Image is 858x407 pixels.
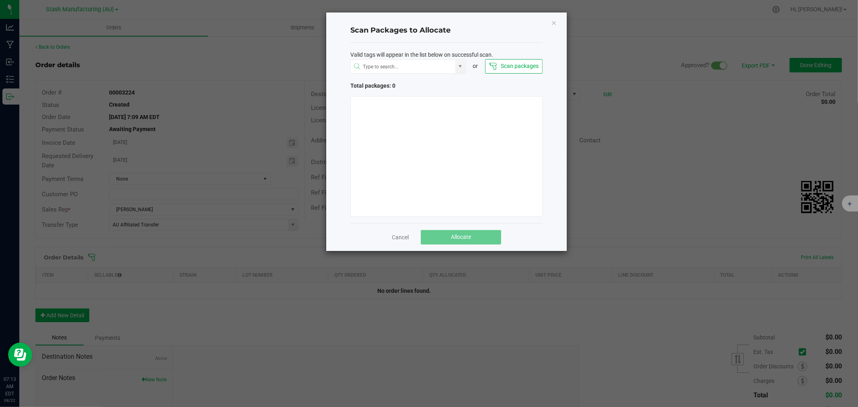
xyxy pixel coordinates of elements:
span: Total packages: 0 [350,82,446,90]
button: Close [551,18,557,27]
div: or [466,62,485,70]
h4: Scan Packages to Allocate [350,25,543,36]
span: Allocate [451,234,471,240]
iframe: Resource center [8,343,32,367]
span: Valid tags will appear in the list below on successful scan. [350,51,493,59]
a: Cancel [392,233,409,241]
input: NO DATA FOUND [351,60,455,74]
button: Allocate [421,230,501,245]
button: Scan packages [485,59,543,74]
